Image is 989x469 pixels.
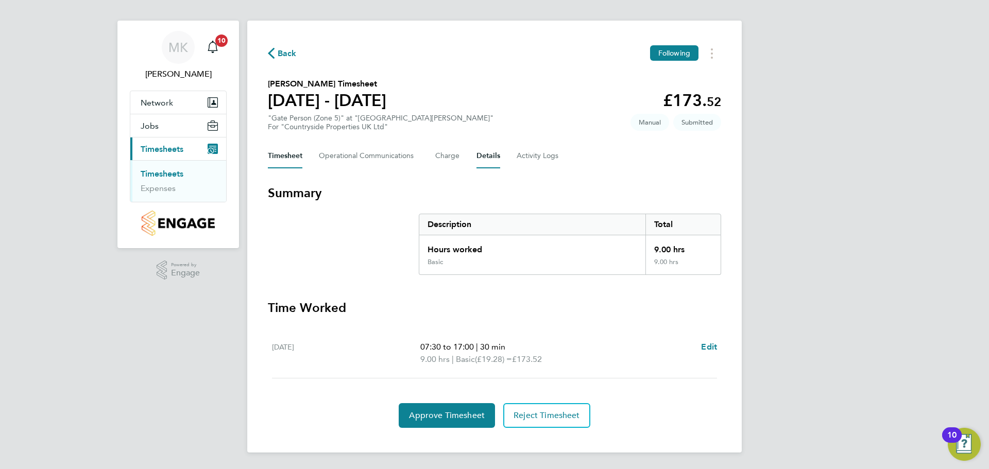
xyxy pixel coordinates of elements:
[452,354,454,364] span: |
[141,169,183,179] a: Timesheets
[948,428,981,461] button: Open Resource Center, 10 new notifications
[268,123,493,131] div: For "Countryside Properties UK Ltd"
[419,214,645,235] div: Description
[645,214,721,235] div: Total
[480,342,505,352] span: 30 min
[202,31,223,64] a: 10
[141,144,183,154] span: Timesheets
[268,90,386,111] h1: [DATE] - [DATE]
[268,185,721,428] section: Timesheet
[512,354,542,364] span: £173.52
[141,121,159,131] span: Jobs
[645,235,721,258] div: 9.00 hrs
[157,260,200,280] a: Powered byEngage
[117,21,239,248] nav: Main navigation
[130,91,226,114] button: Network
[130,211,227,236] a: Go to home page
[272,341,420,366] div: [DATE]
[701,342,717,352] span: Edit
[142,211,214,236] img: countryside-properties-logo-retina.png
[420,342,474,352] span: 07:30 to 17:00
[171,269,200,277] span: Engage
[645,258,721,274] div: 9.00 hrs
[419,235,645,258] div: Hours worked
[475,354,512,364] span: (£19.28) =
[630,114,669,131] span: This timesheet was manually created.
[663,91,721,110] app-decimal: £173.
[514,410,580,421] span: Reject Timesheet
[673,114,721,131] span: This timesheet is Submitted.
[130,137,226,160] button: Timesheets
[130,31,227,80] a: MK[PERSON_NAME]
[268,144,302,168] button: Timesheet
[268,47,297,60] button: Back
[130,114,226,137] button: Jobs
[130,160,226,202] div: Timesheets
[658,48,690,58] span: Following
[517,144,560,168] button: Activity Logs
[947,435,957,448] div: 10
[278,47,297,60] span: Back
[268,78,386,90] h2: [PERSON_NAME] Timesheet
[141,98,173,108] span: Network
[141,183,176,193] a: Expenses
[171,260,200,269] span: Powered by
[319,144,419,168] button: Operational Communications
[130,68,227,80] span: Megan Keeling
[268,300,721,316] h3: Time Worked
[701,341,717,353] a: Edit
[268,114,493,131] div: "Gate Person (Zone 5)" at "[GEOGRAPHIC_DATA][PERSON_NAME]"
[215,34,228,47] span: 10
[476,144,500,168] button: Details
[268,185,721,201] h3: Summary
[409,410,485,421] span: Approve Timesheet
[420,354,450,364] span: 9.00 hrs
[707,94,721,109] span: 52
[703,45,721,61] button: Timesheets Menu
[650,45,698,61] button: Following
[503,403,590,428] button: Reject Timesheet
[476,342,478,352] span: |
[435,144,460,168] button: Charge
[168,41,188,54] span: MK
[456,353,475,366] span: Basic
[428,258,443,266] div: Basic
[399,403,495,428] button: Approve Timesheet
[419,214,721,275] div: Summary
